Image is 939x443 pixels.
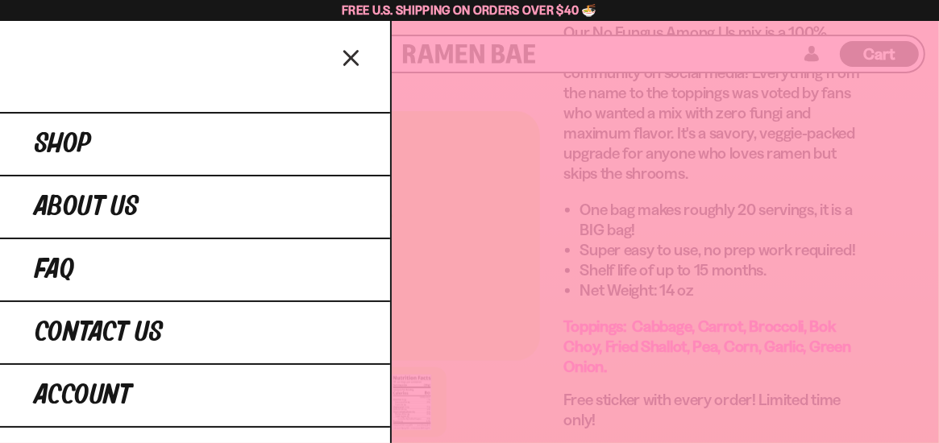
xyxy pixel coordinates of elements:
span: Free U.S. Shipping on Orders over $40 🍜 [342,2,597,18]
button: Close menu [338,43,366,71]
span: About Us [35,193,139,221]
span: Shop [35,130,91,159]
span: Account [35,381,131,410]
span: Contact Us [35,318,163,347]
span: FAQ [35,255,74,284]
